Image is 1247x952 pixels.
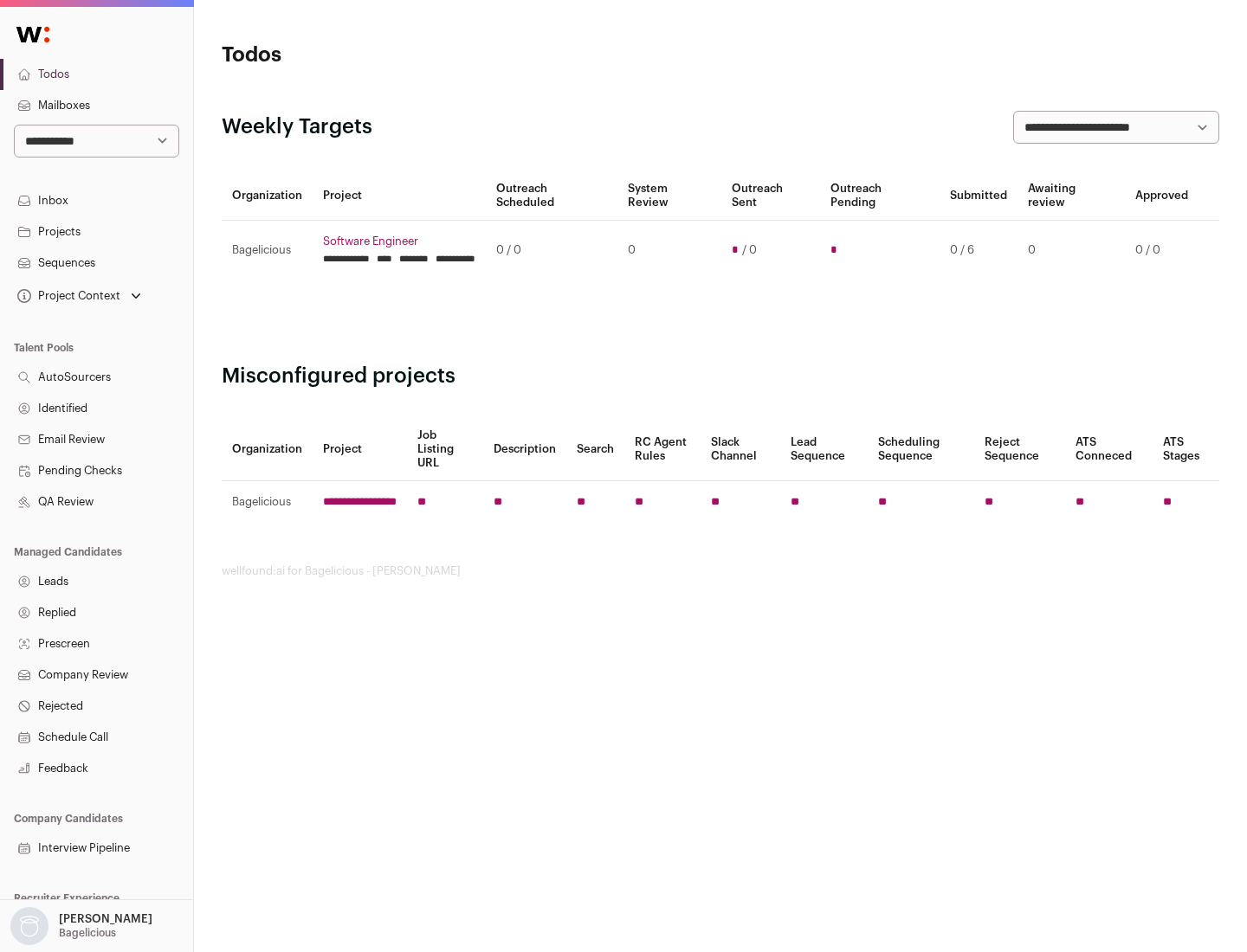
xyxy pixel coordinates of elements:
[222,171,313,221] th: Organization
[721,171,821,221] th: Outreach Sent
[1018,221,1125,280] td: 0
[566,418,624,481] th: Search
[222,363,1219,390] h2: Misconfigured projects
[940,171,1018,221] th: Submitted
[7,17,59,52] img: Wellfound
[10,907,48,945] img: nopic.png
[624,418,700,481] th: RC Agent Rules
[742,243,757,257] span: / 0
[1018,171,1125,221] th: Awaiting review
[974,418,1066,481] th: Reject Sequence
[940,221,1018,280] td: 0 / 6
[1065,418,1152,481] th: ATS Conneced
[323,235,475,248] a: Software Engineer
[1125,221,1199,280] td: 0 / 0
[222,564,1219,578] footer: wellfound:ai for Bagelicious - [PERSON_NAME]
[222,481,313,524] td: Bagelicious
[868,418,974,481] th: Scheduling Sequence
[407,418,483,481] th: Job Listing URL
[1153,418,1219,481] th: ATS Stages
[59,912,152,926] p: [PERSON_NAME]
[313,171,486,221] th: Project
[617,171,720,221] th: System Review
[7,907,156,945] button: Open dropdown
[617,221,720,280] td: 0
[483,418,566,481] th: Description
[1125,171,1199,221] th: Approved
[222,418,313,481] th: Organization
[820,171,939,221] th: Outreach Pending
[14,284,145,308] button: Open dropdown
[486,221,617,280] td: 0 / 0
[222,113,372,141] h2: Weekly Targets
[222,42,554,69] h1: Todos
[14,289,120,303] div: Project Context
[222,221,313,280] td: Bagelicious
[780,418,868,481] th: Lead Sequence
[59,926,116,940] p: Bagelicious
[313,418,407,481] th: Project
[486,171,617,221] th: Outreach Scheduled
[701,418,780,481] th: Slack Channel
